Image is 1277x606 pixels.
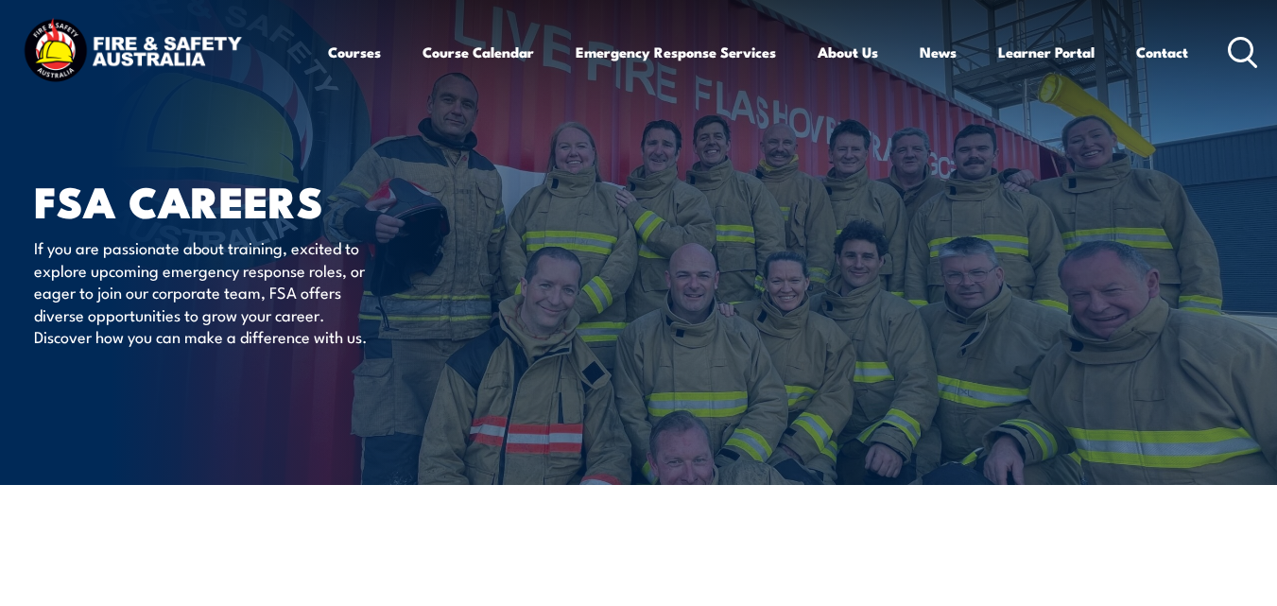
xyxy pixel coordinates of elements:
[1136,29,1188,75] a: Contact
[576,29,776,75] a: Emergency Response Services
[34,182,501,218] h1: FSA Careers
[998,29,1095,75] a: Learner Portal
[423,29,534,75] a: Course Calendar
[328,29,381,75] a: Courses
[34,236,379,347] p: If you are passionate about training, excited to explore upcoming emergency response roles, or ea...
[818,29,878,75] a: About Us
[920,29,957,75] a: News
